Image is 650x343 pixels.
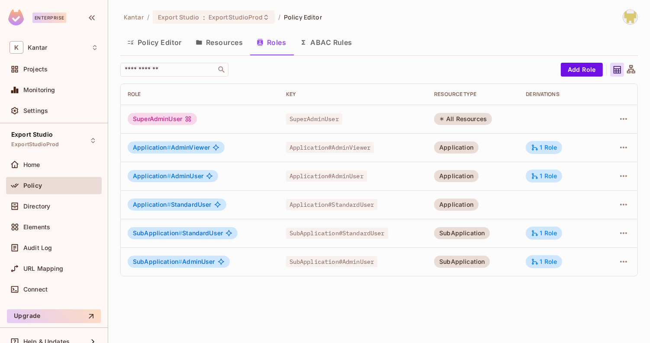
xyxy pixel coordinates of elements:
div: SuperAdminUser [128,113,197,125]
span: Settings [23,107,48,114]
span: Application#AdminViewer [286,142,374,153]
span: URL Mapping [23,265,64,272]
div: Derivations [526,91,595,98]
div: SubApplication [434,256,490,268]
span: Policy [23,182,42,189]
span: Monitoring [23,87,55,93]
span: # [178,258,182,265]
div: Application [434,141,479,154]
span: AdminUser [133,173,203,180]
span: Workspace: Kantar [28,44,47,51]
span: Application [133,144,171,151]
span: Application [133,172,171,180]
span: # [167,172,171,180]
li: / [278,13,280,21]
button: Roles [250,32,293,53]
span: Application#AdminUser [286,170,367,182]
div: SubApplication [434,227,490,239]
span: Policy Editor [284,13,322,21]
span: ExportStudioProd [209,13,263,21]
div: 1 Role [531,258,557,266]
button: Resources [189,32,250,53]
div: Application [434,170,479,182]
div: 1 Role [531,229,557,237]
span: # [167,201,171,208]
div: Application [434,199,479,211]
span: Elements [23,224,50,231]
span: # [178,229,182,237]
span: SuperAdminUser [286,113,342,125]
div: Role [128,91,272,98]
span: Connect [23,286,48,293]
span: K [10,41,23,54]
div: Enterprise [32,13,66,23]
div: 1 Role [531,144,557,151]
span: Application [133,201,171,208]
div: All Resources [434,113,492,125]
span: SubApplication#StandardUser [286,228,388,239]
img: Girishankar.VP@kantar.com [623,10,637,24]
span: SubApplication#AdminUser [286,256,378,267]
button: Policy Editor [120,32,189,53]
span: SubApplication [133,229,182,237]
span: Projects [23,66,48,73]
span: # [167,144,171,151]
span: ExportStudioProd [11,141,59,148]
div: 1 Role [531,172,557,180]
img: SReyMgAAAABJRU5ErkJggg== [8,10,24,26]
span: Home [23,161,40,168]
li: / [147,13,149,21]
span: SubApplication [133,258,182,265]
span: Export Studio [11,131,53,138]
span: Export Studio [158,13,200,21]
button: Upgrade [7,309,101,323]
span: AdminUser [133,258,215,265]
span: AdminViewer [133,144,210,151]
button: ABAC Rules [293,32,359,53]
span: Audit Log [23,244,52,251]
button: Add Role [561,63,603,77]
span: Directory [23,203,50,210]
div: Key [286,91,421,98]
span: : [203,14,206,21]
span: StandardUser [133,230,223,237]
span: the active workspace [124,13,144,21]
span: StandardUser [133,201,212,208]
span: Application#StandardUser [286,199,378,210]
div: RESOURCE TYPE [434,91,512,98]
